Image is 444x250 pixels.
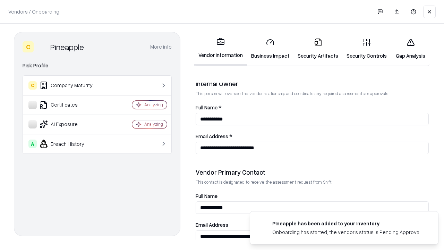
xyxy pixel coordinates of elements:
div: Analyzing [144,102,163,108]
div: C [23,41,34,52]
a: Security Artifacts [293,33,342,65]
div: Pineapple [50,41,84,52]
div: Analyzing [144,121,163,127]
div: Certificates [28,101,111,109]
div: Vendor Primary Contact [196,168,429,176]
a: Gap Analysis [391,33,430,65]
div: Breach History [28,140,111,148]
button: More info [150,41,172,53]
div: C [28,81,37,90]
div: Internal Owner [196,80,429,88]
a: Business Impact [247,33,293,65]
img: pineappleenergy.com [258,220,267,228]
div: Company Maturity [28,81,111,90]
label: Email Address * [196,134,429,139]
p: Vendors / Onboarding [8,8,59,15]
div: AI Exposure [28,120,111,128]
img: Pineapple [36,41,48,52]
a: Security Controls [342,33,391,65]
p: This contact is designated to receive the assessment request from Shift [196,179,429,185]
label: Email Address [196,222,429,227]
div: A [28,140,37,148]
label: Full Name [196,193,429,199]
div: Pineapple has been added to your inventory [272,220,421,227]
label: Full Name * [196,105,429,110]
div: Onboarding has started, the vendor's status is Pending Approval. [272,228,421,236]
a: Vendor Information [194,32,247,66]
p: This person will oversee the vendor relationship and coordinate any required assessments or appro... [196,91,429,97]
div: Risk Profile [23,61,172,70]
